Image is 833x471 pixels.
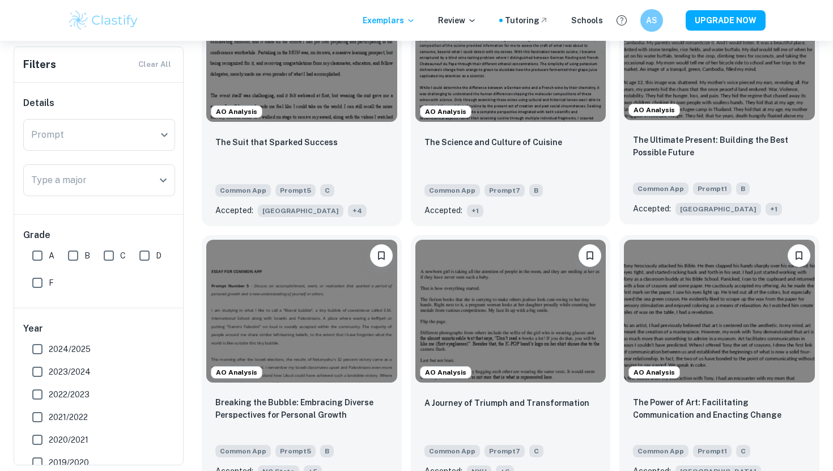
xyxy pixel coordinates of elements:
[736,183,750,195] span: B
[363,14,415,27] p: Exemplars
[766,203,782,215] span: + 1
[640,9,663,32] button: AS
[424,397,589,409] p: A Journey of Triumph and Transformation
[49,343,91,355] span: 2024/2025
[348,205,367,217] span: + 4
[215,396,388,421] p: Breaking the Bubble: Embracing Diverse Perspectives for Personal Growth
[211,107,262,117] span: AO Analysis
[788,244,810,267] button: Bookmark
[686,10,766,31] button: UPGRADE NOW
[420,107,471,117] span: AO Analysis
[215,445,271,457] span: Common App
[211,367,262,377] span: AO Analysis
[84,249,90,262] span: B
[645,14,658,27] h6: AS
[275,184,316,197] span: Prompt 5
[275,445,316,457] span: Prompt 5
[624,240,815,383] img: undefined Common App example thumbnail: The Power of Art: Facilitating Communica
[23,322,175,336] h6: Year
[579,244,601,267] button: Bookmark
[215,136,338,148] p: The Suit that Sparked Success
[420,367,471,377] span: AO Analysis
[633,445,688,457] span: Common App
[206,240,397,383] img: undefined Common App example thumbnail: Breaking the Bubble: Embracing Diverse P
[633,134,806,159] p: The Ultimate Present: Building the Best Possible Future
[49,388,90,401] span: 2022/2023
[215,204,253,217] p: Accepted:
[156,249,161,262] span: D
[736,445,750,457] span: C
[67,9,139,32] img: Clastify logo
[484,445,525,457] span: Prompt 7
[629,367,679,377] span: AO Analysis
[23,96,175,110] h6: Details
[215,184,271,197] span: Common App
[675,203,761,215] span: [GEOGRAPHIC_DATA]
[49,411,88,423] span: 2021/2022
[155,172,171,188] button: Open
[633,183,688,195] span: Common App
[23,57,56,73] h6: Filters
[612,11,631,30] button: Help and Feedback
[633,202,671,215] p: Accepted:
[529,184,543,197] span: B
[424,445,480,457] span: Common App
[415,240,606,383] img: undefined Common App example thumbnail: A Journey of Triumph and Transformation
[571,14,603,27] a: Schools
[23,228,175,242] h6: Grade
[424,136,562,148] p: The Science and Culture of Cuisine
[505,14,549,27] a: Tutoring
[120,249,126,262] span: C
[320,445,334,457] span: B
[424,204,462,217] p: Accepted:
[438,14,477,27] p: Review
[49,277,54,289] span: F
[370,244,393,267] button: Bookmark
[693,183,732,195] span: Prompt 1
[629,105,679,115] span: AO Analysis
[467,205,483,217] span: + 1
[49,249,54,262] span: A
[258,205,343,217] span: [GEOGRAPHIC_DATA]
[484,184,525,197] span: Prompt 7
[49,456,89,469] span: 2019/2020
[529,445,543,457] span: C
[49,366,91,378] span: 2023/2024
[633,396,806,421] p: The Power of Art: Facilitating Communication and Enacting Change
[320,184,334,197] span: C
[693,445,732,457] span: Prompt 1
[49,434,88,446] span: 2020/2021
[424,184,480,197] span: Common App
